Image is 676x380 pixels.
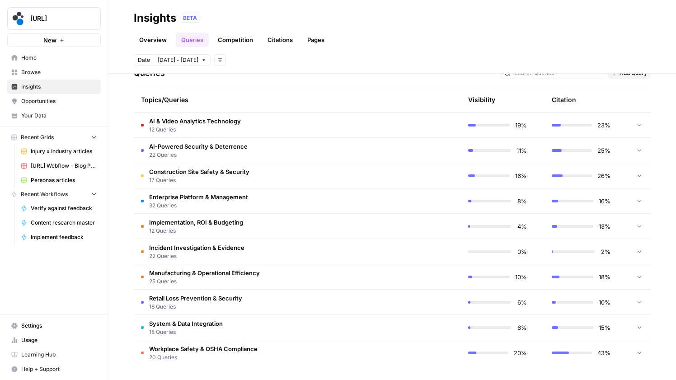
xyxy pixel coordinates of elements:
span: New [43,36,56,45]
button: Recent Workflows [7,188,101,201]
span: Injury x Industry articles [31,147,97,155]
a: Implement feedback [17,230,101,244]
img: spot.ai Logo [10,10,27,27]
span: 10% [599,298,610,307]
a: Citations [262,33,298,47]
span: Recent Workflows [21,190,68,198]
span: 18% [599,272,610,281]
a: Browse [7,65,101,80]
span: 20% [514,348,527,357]
span: Implement feedback [31,233,97,241]
a: Home [7,51,101,65]
a: Insights [7,80,101,94]
a: Your Data [7,108,101,123]
span: 16% [599,197,610,206]
span: 18 Queries [149,303,242,311]
span: 0% [516,247,527,256]
span: AI-Powered Security & Deterrence [149,142,248,151]
span: Usage [21,336,97,344]
button: Recent Grids [7,131,101,144]
span: 26% [597,171,610,180]
span: [DATE] - [DATE] [158,56,198,64]
span: 13% [599,222,610,231]
span: 6% [516,298,527,307]
span: 10% [515,272,527,281]
span: Learning Hub [21,351,97,359]
a: Usage [7,333,101,347]
span: 4% [516,222,527,231]
span: Workplace Safety & OSHA Compliance [149,344,258,353]
span: 12 Queries [149,126,241,134]
div: Insights [134,11,176,25]
span: 17 Queries [149,176,249,184]
span: Help + Support [21,365,97,373]
span: 22 Queries [149,151,248,159]
button: New [7,33,101,47]
span: Incident Investigation & Evidence [149,243,244,252]
span: Insights [21,83,97,91]
span: Settings [21,322,97,330]
button: Help + Support [7,362,101,376]
a: Pages [302,33,330,47]
button: [DATE] - [DATE] [154,54,211,66]
a: Content research master [17,216,101,230]
span: 16% [515,171,527,180]
span: 18 Queries [149,328,223,336]
span: Your Data [21,112,97,120]
span: 25 Queries [149,277,260,286]
span: Recent Grids [21,133,54,141]
span: 12 Queries [149,227,243,235]
span: Retail Loss Prevention & Security [149,294,242,303]
div: BETA [180,14,200,23]
span: 15% [599,323,610,332]
span: 6% [516,323,527,332]
span: Home [21,54,97,62]
span: Personas articles [31,176,97,184]
span: 32 Queries [149,202,248,210]
span: Construction Site Safety & Security [149,167,249,176]
div: Visibility [468,95,495,104]
span: 11% [516,146,527,155]
a: Learning Hub [7,347,101,362]
a: Queries [176,33,209,47]
span: Browse [21,68,97,76]
span: [URL] [30,14,85,23]
span: System & Data Integration [149,319,223,328]
a: Overview [134,33,172,47]
div: Topics/Queries [141,87,368,112]
a: Settings [7,319,101,333]
span: Enterprise Platform & Management [149,192,248,202]
span: 8% [516,197,527,206]
span: Date [138,56,150,64]
div: Citation [552,87,576,112]
span: [URL] Webflow - Blog Posts Refresh [31,162,97,170]
span: 19% [515,121,527,130]
span: AI & Video Analytics Technology [149,117,241,126]
a: Injury x Industry articles [17,144,101,159]
span: 22 Queries [149,252,244,260]
button: Workspace: spot.ai [7,7,101,30]
a: Verify against feedback [17,201,101,216]
span: Implementation, ROI & Budgeting [149,218,243,227]
span: 43% [597,348,610,357]
span: Opportunities [21,97,97,105]
a: Personas articles [17,173,101,188]
span: Manufacturing & Operational Efficiency [149,268,260,277]
a: Opportunities [7,94,101,108]
span: 2% [600,247,610,256]
span: Verify against feedback [31,204,97,212]
span: 25% [597,146,610,155]
span: 20 Queries [149,353,258,361]
a: Competition [212,33,258,47]
span: 23% [597,121,610,130]
a: [URL] Webflow - Blog Posts Refresh [17,159,101,173]
span: Content research master [31,219,97,227]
